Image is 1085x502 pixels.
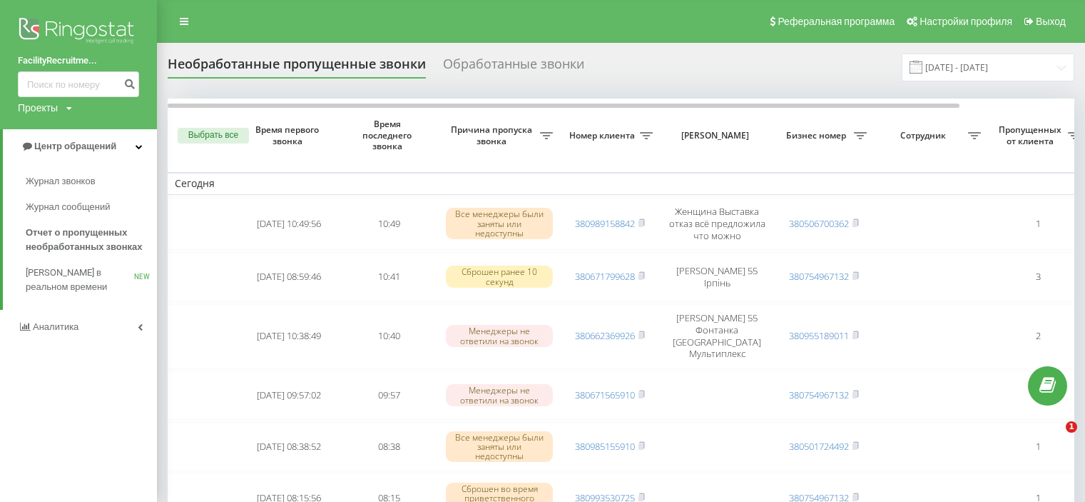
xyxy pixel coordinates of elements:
[995,124,1068,146] span: Пропущенных от клиента
[789,217,849,230] a: 380506700362
[339,422,439,471] td: 08:38
[446,124,540,146] span: Причина пропуска звонка
[350,119,427,152] span: Время последнего звонка
[1066,421,1077,433] span: 1
[18,71,139,97] input: Поиск по номеру
[26,200,110,214] span: Журнал сообщений
[446,325,553,346] div: Менеджеры не ответили на звонок
[920,16,1012,27] span: Настройки профиля
[239,422,339,471] td: [DATE] 08:38:52
[18,54,139,68] a: FacilityRecruitme...
[672,130,762,141] span: [PERSON_NAME]
[660,304,774,368] td: [PERSON_NAME] 55 Фонтанка [GEOGRAPHIC_DATA] Мультиплекс
[446,384,553,406] div: Менеджеры не ответили на звонок
[26,169,157,194] a: Журнал звонков
[575,329,635,342] a: 380662369926
[789,388,849,401] a: 380754967132
[34,141,116,151] span: Центр обращений
[567,130,640,141] span: Номер клиента
[881,130,968,141] span: Сотрудник
[18,101,58,115] div: Проекты
[26,220,157,260] a: Отчет о пропущенных необработанных звонках
[575,388,635,401] a: 380671565910
[575,270,635,283] a: 380671799628
[168,56,426,79] div: Необработанные пропущенные звонки
[339,371,439,420] td: 09:57
[446,431,553,463] div: Все менеджеры были заняты или недоступны
[789,329,849,342] a: 380955189011
[339,253,439,301] td: 10:41
[1036,421,1071,456] iframe: Intercom live chat
[239,253,339,301] td: [DATE] 08:59:46
[26,174,96,189] span: Журнал звонков
[239,371,339,420] td: [DATE] 09:57:02
[778,16,895,27] span: Реферальная программа
[446,208,553,239] div: Все менеджеры были заняты или недоступны
[26,194,157,220] a: Журнал сообщений
[26,226,150,254] span: Отчет о пропущенных необработанных звонках
[239,198,339,250] td: [DATE] 10:49:56
[789,270,849,283] a: 380754967132
[575,440,635,453] a: 380985155910
[3,129,157,164] a: Центр обращений
[239,304,339,368] td: [DATE] 10:38:49
[1036,16,1066,27] span: Выход
[33,321,78,332] span: Аналитика
[18,14,139,50] img: Ringostat logo
[26,266,134,294] span: [PERSON_NAME] в реальном времени
[339,304,439,368] td: 10:40
[781,130,854,141] span: Бизнес номер
[250,124,327,146] span: Время первого звонка
[26,260,157,300] a: [PERSON_NAME] в реальном времениNEW
[575,217,635,230] a: 380989158842
[339,198,439,250] td: 10:49
[178,128,249,144] button: Выбрать все
[660,253,774,301] td: [PERSON_NAME] 55 Ірпінь
[446,266,553,287] div: Сброшен ранее 10 секунд
[660,198,774,250] td: Женщина Выставка отказ всё предложила что можно
[443,56,584,79] div: Обработанные звонки
[789,440,849,453] a: 380501724492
